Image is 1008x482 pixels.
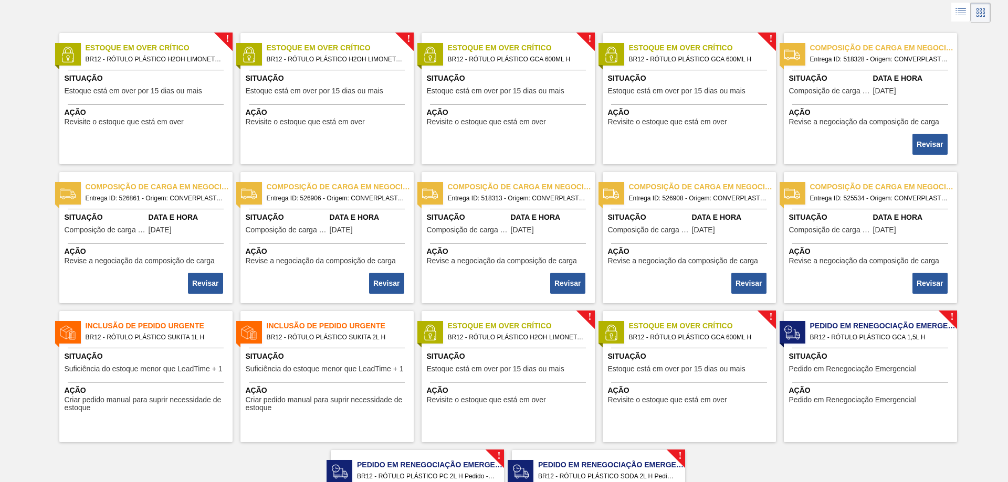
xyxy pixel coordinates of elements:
[678,452,681,460] span: !
[65,226,146,234] span: Composição de carga em negociação
[246,226,327,234] span: Composição de carga em negociação
[692,226,715,234] span: 17/09/2021,
[448,42,595,53] span: Estoque em Over Crítico
[789,396,916,404] span: Pedido em Renegociação Emergencial
[65,257,215,265] span: Revise a negociação da composição de carga
[789,73,870,84] span: Situação
[246,107,411,118] span: Ação
[789,226,870,234] span: Composição de carga em negociação
[810,53,949,65] span: Entrega ID: 518328 - Origem: CONVERPLAST - GUARULHOS (SP) - Destino: BR12
[629,42,776,53] span: Estoque em Over Crítico
[226,35,229,43] span: !
[789,246,954,257] span: Ação
[241,186,257,201] img: status
[427,87,564,95] span: Estoque está em over por 15 dias ou mais
[246,246,411,257] span: Ação
[629,192,768,204] span: Entrega ID: 526908 - Origem: CONVERPLAST - GUARULHOS (SP) - Destino: BR12
[267,42,414,53] span: Estoque em Over Crítico
[267,181,414,192] span: Composição de carga em negociação
[427,365,564,373] span: Estoque está em over por 15 dias ou mais
[188,273,223,294] button: Revisar
[422,186,438,201] img: status
[60,325,76,340] img: status
[789,365,916,373] span: Pedido em Renegociação Emergencial
[769,313,772,321] span: !
[267,53,405,65] span: BR12 - RÓTULO PLÁSTICO H2OH LIMONETO 1,5L H
[427,246,592,257] span: Ação
[407,35,410,43] span: !
[608,396,727,404] span: Revisite o estoque que está em over
[330,226,353,234] span: 14/09/2021,
[267,192,405,204] span: Entrega ID: 526906 - Origem: CONVERPLAST - GUARULHOS (SP) - Destino: BR12
[86,320,233,331] span: Inclusão de Pedido Urgente
[608,351,773,362] span: Situação
[246,385,411,396] span: Ação
[789,107,954,118] span: Ação
[86,53,224,65] span: BR12 - RÓTULO PLÁSTICO H2OH LIMONETO 1,5L H
[784,186,800,201] img: status
[427,107,592,118] span: Ação
[873,212,954,223] span: Data e Hora
[513,464,529,479] img: status
[629,53,768,65] span: BR12 - RÓTULO PLÁSTICO GCA 600ML H
[246,396,411,412] span: Criar pedido manual para suprir necessidade de estoque
[246,351,411,362] span: Situação
[427,226,508,234] span: Composição de carga em negociação
[448,320,595,331] span: Estoque em Over Crítico
[65,73,230,84] span: Situação
[810,320,957,331] span: Pedido em Renegociação Emergencial
[149,226,172,234] span: 24/08/2021,
[789,118,939,126] span: Revise a negociação da composição de carga
[369,273,404,294] button: Revisar
[913,272,949,295] div: Completar tarefa: 30190461
[246,73,411,84] span: Situação
[731,273,766,294] button: Revisar
[789,257,939,265] span: Revise a negociação da composição de carga
[608,226,689,234] span: Composição de carga em negociação
[241,47,257,62] img: status
[873,226,896,234] span: 08/09/2021,
[873,87,896,95] span: 27/09/2021,
[357,470,496,482] span: BR12 - RÓTULO PLÁSTICO PC 2L H Pedido - 2018123
[608,365,745,373] span: Estoque está em over por 15 dias ou mais
[189,272,224,295] div: Completar tarefa: 30190291
[246,118,365,126] span: Revisite o estoque que está em over
[538,459,685,470] span: Pedido em Renegociação Emergencial
[789,212,870,223] span: Situação
[65,351,230,362] span: Situação
[422,325,438,340] img: status
[789,385,954,396] span: Ação
[448,53,586,65] span: BR12 - RÓTULO PLÁSTICO GCA 600ML H
[550,273,585,294] button: Revisar
[810,181,957,192] span: Composição de carga em negociação
[971,3,991,23] div: Visão em Cards
[810,42,957,53] span: Composição de carga em negociação
[608,385,773,396] span: Ação
[950,313,953,321] span: !
[427,73,592,84] span: Situação
[769,35,772,43] span: !
[551,272,586,295] div: Completar tarefa: 30190452
[810,192,949,204] span: Entrega ID: 525534 - Origem: CONVERPLAST - GUARULHOS (SP) - Destino: BR12
[603,186,619,201] img: status
[427,257,577,265] span: Revise a negociação da composição de carga
[692,212,773,223] span: Data e Hora
[60,186,76,201] img: status
[511,226,534,234] span: 23/08/2021,
[86,181,233,192] span: Composição de carga em negociação
[603,325,619,340] img: status
[608,246,773,257] span: Ação
[330,212,411,223] span: Data e Hora
[603,47,619,62] img: status
[629,320,776,331] span: Estoque em Over Crítico
[86,331,224,343] span: BR12 - RÓTULO PLÁSTICO SUKITA 1L H
[732,272,768,295] div: Completar tarefa: 30190459
[65,385,230,396] span: Ação
[65,365,223,373] span: Suficiência do estoque menor que LeadTime + 1
[448,192,586,204] span: Entrega ID: 518313 - Origem: CONVERPLAST - GUARULHOS (SP) - Destino: BR12
[608,257,758,265] span: Revise a negociação da composição de carga
[65,396,230,412] span: Criar pedido manual para suprir necessidade de estoque
[65,118,184,126] span: Revisite o estoque que está em over
[608,118,727,126] span: Revisite o estoque que está em over
[629,331,768,343] span: BR12 - RÓTULO PLÁSTICO GCA 600ML H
